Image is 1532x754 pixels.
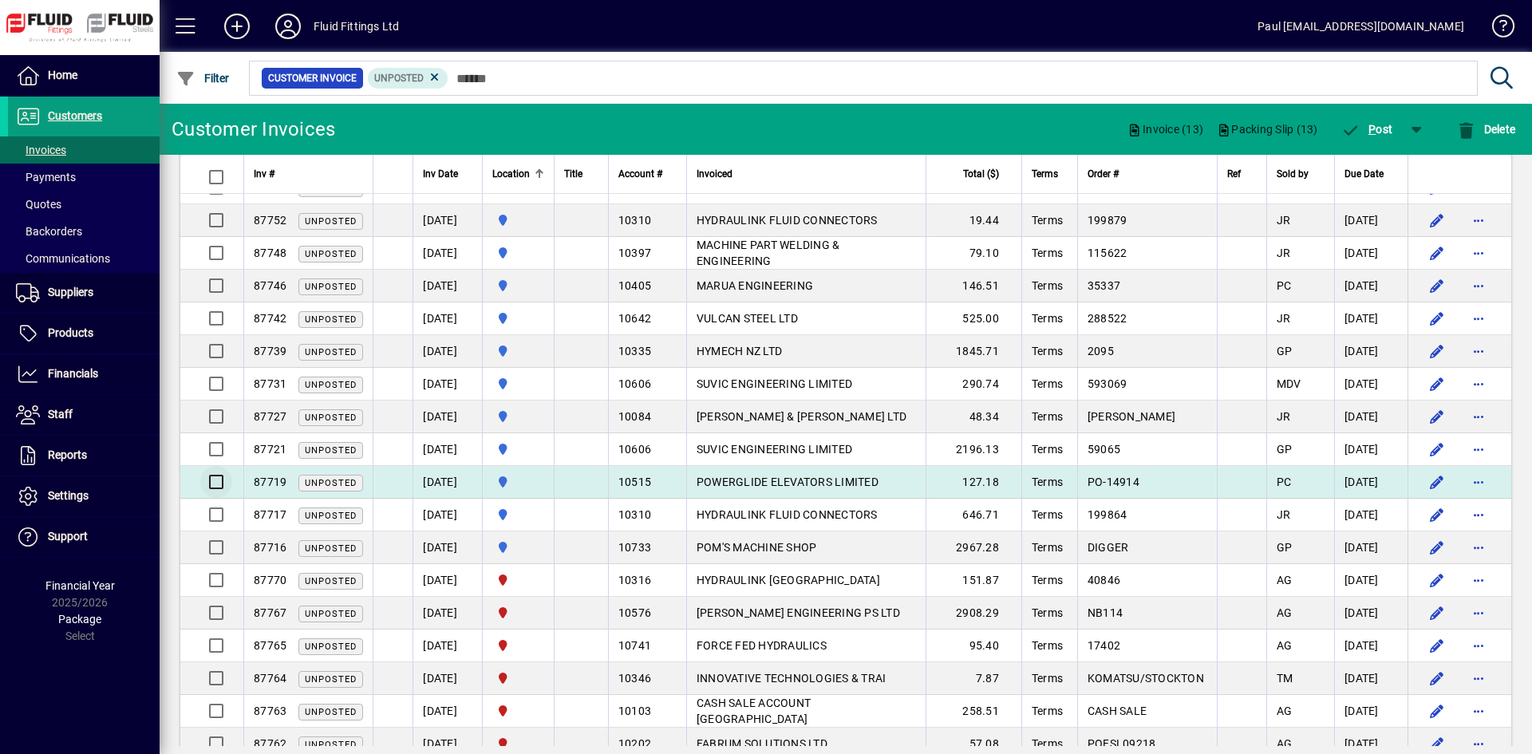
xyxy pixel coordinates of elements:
span: Terms [1032,247,1063,259]
span: Terms [1032,443,1063,456]
span: Terms [1032,410,1063,423]
span: Account # [618,165,662,183]
span: Order # [1088,165,1119,183]
span: Inv # [254,165,274,183]
span: KOMATSU/STOCKTON [1088,672,1204,685]
td: [DATE] [413,695,482,728]
span: Terms [1032,312,1063,325]
span: Unposted [305,511,357,521]
button: Edit [1424,273,1450,298]
button: Edit [1424,306,1450,331]
td: [DATE] [413,466,482,499]
span: 87739 [254,345,286,357]
span: Unposted [305,707,357,717]
a: Knowledge Base [1480,3,1512,55]
span: P [1368,123,1376,136]
td: [DATE] [413,499,482,531]
button: More options [1466,371,1491,397]
span: CHRISTCHURCH [492,604,544,622]
span: 10202 [618,737,651,750]
button: More options [1466,698,1491,724]
button: More options [1466,240,1491,266]
span: MARUA ENGINEERING [697,279,813,292]
td: [DATE] [1334,466,1408,499]
span: 87719 [254,476,286,488]
span: 10084 [618,410,651,423]
span: [PERSON_NAME] [1088,410,1175,423]
button: Edit [1424,633,1450,658]
span: AG [1277,574,1293,586]
span: 10606 [618,377,651,390]
div: Invoiced [697,165,916,183]
button: Filter [172,64,234,93]
span: SUVIC ENGINEERING LIMITED [697,377,852,390]
span: 87742 [254,312,286,325]
span: JR [1277,312,1291,325]
span: Terms [1032,508,1063,521]
span: POM'S MACHINE SHOP [697,541,817,554]
div: Total ($) [936,165,1013,183]
span: Terms [1032,574,1063,586]
span: CHRISTCHURCH [492,669,544,687]
div: Fluid Fittings Ltd [314,14,399,39]
td: [DATE] [1334,630,1408,662]
app-page-header-button: Delete selection [1439,115,1532,144]
td: [DATE] [413,302,482,335]
span: Terms [1032,541,1063,554]
button: Profile [263,12,314,41]
td: [DATE] [413,433,482,466]
td: [DATE] [1334,662,1408,695]
td: 646.71 [926,499,1021,531]
button: Edit [1424,665,1450,691]
button: More options [1466,633,1491,658]
span: MDV [1277,377,1301,390]
div: Account # [618,165,677,183]
span: Sold by [1277,165,1309,183]
td: 2196.13 [926,433,1021,466]
td: [DATE] [1334,695,1408,728]
td: [DATE] [1334,433,1408,466]
span: MACHINE PART WELDING & ENGINEERING [697,239,840,267]
td: [DATE] [413,662,482,695]
span: 10606 [618,443,651,456]
span: Due Date [1344,165,1384,183]
button: Edit [1424,567,1450,593]
span: 17402 [1088,639,1120,652]
span: Payments [16,171,76,184]
span: 87731 [254,377,286,390]
span: 87746 [254,279,286,292]
span: Title [564,165,582,183]
span: Home [48,69,77,81]
span: JR [1277,410,1291,423]
span: AUCKLAND [492,473,544,491]
span: AG [1277,705,1293,717]
span: CASH SALE [1088,705,1147,717]
span: JR [1277,214,1291,227]
span: Terms [1032,476,1063,488]
span: Terms [1032,279,1063,292]
button: Delete [1452,115,1519,144]
span: Products [48,326,93,339]
span: CHRISTCHURCH [492,735,544,752]
button: More options [1466,338,1491,364]
div: Order # [1088,165,1207,183]
div: Ref [1227,165,1257,183]
span: Terms [1032,214,1063,227]
span: Settings [48,489,89,502]
td: 258.51 [926,695,1021,728]
span: CHRISTCHURCH [492,571,544,589]
span: Terms [1032,737,1063,750]
td: [DATE] [413,204,482,237]
span: HYDRAULINK [GEOGRAPHIC_DATA] [697,574,880,586]
button: Post [1337,115,1397,144]
span: 87752 [254,214,286,227]
span: NB114 [1088,606,1123,619]
a: Reports [8,436,160,476]
span: CASH SALE ACCOUNT [GEOGRAPHIC_DATA] [697,697,811,725]
td: [DATE] [413,335,482,368]
button: Edit [1424,371,1450,397]
td: [DATE] [1334,531,1408,564]
span: Unposted [305,641,357,652]
span: Staff [48,408,73,420]
span: DIGGER [1088,541,1129,554]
